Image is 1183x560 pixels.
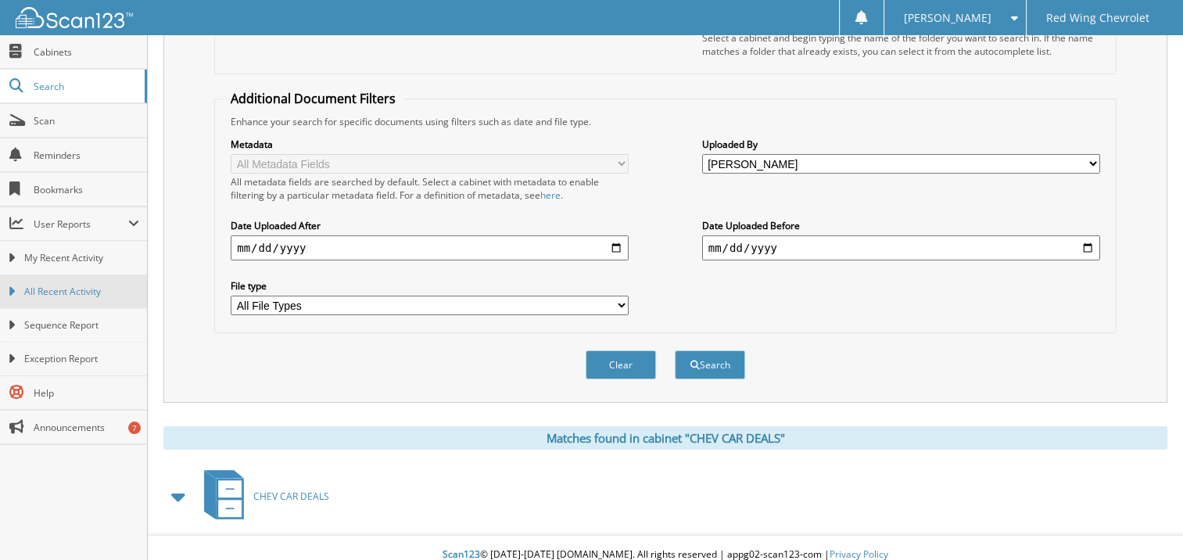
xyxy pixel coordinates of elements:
span: Announcements [34,421,139,434]
label: Date Uploaded Before [702,219,1100,232]
div: Enhance your search for specific documents using filters such as date and file type. [223,115,1108,128]
a: CHEV CAR DEALS [195,465,329,527]
span: Red Wing Chevrolet [1046,13,1149,23]
input: start [231,235,629,260]
span: CHEV CAR DEALS [253,490,329,503]
span: Reminders [34,149,139,162]
input: end [702,235,1100,260]
div: Matches found in cabinet "CHEV CAR DEALS" [163,426,1167,450]
span: All Recent Activity [24,285,139,299]
label: Date Uploaded After [231,219,629,232]
span: Bookmarks [34,183,139,196]
span: Search [34,80,137,93]
div: 7 [128,422,141,434]
span: Exception Report [24,352,139,366]
span: [PERSON_NAME] [904,13,991,23]
label: File type [231,279,629,293]
span: User Reports [34,217,128,231]
img: scan123-logo-white.svg [16,7,133,28]
a: here [540,188,561,202]
span: My Recent Activity [24,251,139,265]
span: Sequence Report [24,318,139,332]
button: Clear [586,350,656,379]
label: Metadata [231,138,629,151]
legend: Additional Document Filters [223,90,403,107]
span: Scan [34,114,139,127]
div: Select a cabinet and begin typing the name of the folder you want to search in. If the name match... [702,31,1100,58]
span: Help [34,386,139,400]
div: All metadata fields are searched by default. Select a cabinet with metadata to enable filtering b... [231,175,629,202]
span: Cabinets [34,45,139,59]
button: Search [675,350,745,379]
label: Uploaded By [702,138,1100,151]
